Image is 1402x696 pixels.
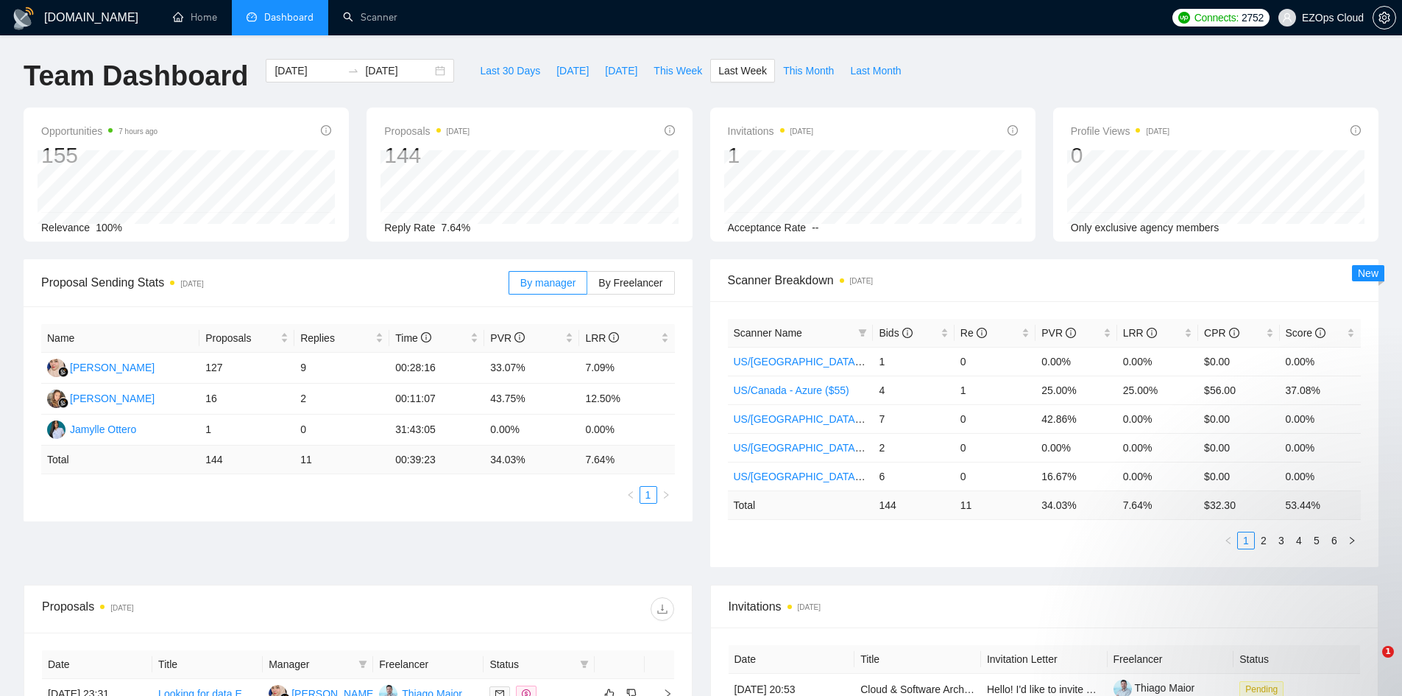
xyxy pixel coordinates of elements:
td: 0.00% [1280,433,1361,462]
li: 2 [1255,532,1272,549]
span: info-circle [1229,328,1239,338]
h1: Team Dashboard [24,59,248,94]
span: Bids [879,327,912,339]
td: 37.08% [1280,376,1361,404]
span: Profile Views [1071,122,1169,140]
span: left [1224,536,1233,545]
td: $0.00 [1198,462,1279,491]
span: Scanner Breakdown [728,271,1362,289]
td: 0.00% [1117,347,1198,376]
li: Previous Page [622,486,640,504]
td: $0.00 [1198,404,1279,433]
span: Score [1286,327,1325,339]
span: swap-right [347,65,359,77]
button: right [657,486,675,504]
li: Next Page [1343,532,1361,549]
span: to [347,65,359,77]
img: AJ [47,359,66,377]
span: LRR [585,332,619,344]
span: [DATE] [605,63,637,79]
li: 6 [1325,532,1343,549]
span: Reply Rate [384,222,435,233]
span: Proposals [384,122,470,140]
td: 00:28:16 [389,353,484,384]
span: Acceptance Rate [728,222,807,233]
time: 7 hours ago [118,127,157,136]
td: 7.64 % [1117,491,1198,519]
td: 127 [199,353,294,384]
span: info-circle [977,328,987,338]
td: 7.64 % [579,446,674,474]
span: Last Week [718,63,767,79]
span: right [1348,536,1356,545]
div: 0 [1071,141,1169,169]
span: New [1358,267,1378,279]
td: $56.00 [1198,376,1279,404]
div: 155 [41,141,157,169]
li: Next Page [657,486,675,504]
td: Total [728,491,874,519]
input: End date [365,63,432,79]
td: 2 [873,433,954,462]
th: Title [854,645,981,674]
span: info-circle [609,332,619,342]
span: info-circle [1147,328,1157,338]
td: 31:43:05 [389,415,484,446]
img: upwork-logo.png [1178,12,1190,24]
button: This Week [645,59,710,82]
td: 0.00% [1117,404,1198,433]
td: 0 [955,462,1035,491]
td: 25.00% [1117,376,1198,404]
span: -- [812,222,818,233]
span: Relevance [41,222,90,233]
td: 12.50% [579,384,674,415]
span: [DATE] [556,63,589,79]
button: Last Month [842,59,909,82]
th: Replies [294,324,389,353]
th: Proposals [199,324,294,353]
th: Name [41,324,199,353]
button: right [1343,532,1361,549]
span: info-circle [902,328,913,338]
span: setting [1373,12,1395,24]
td: 4 [873,376,954,404]
td: 0 [955,433,1035,462]
button: left [622,486,640,504]
td: 33.07% [484,353,579,384]
span: filter [355,653,370,675]
a: Pending [1239,683,1289,695]
span: filter [580,660,589,669]
td: 0.00% [1280,462,1361,491]
a: 3 [1273,532,1289,549]
li: 3 [1272,532,1290,549]
span: Proposals [205,330,277,346]
a: US/[GEOGRAPHIC_DATA] - Keywords ($55) [734,471,940,482]
time: [DATE] [850,277,873,285]
td: 1 [955,376,1035,404]
a: NK[PERSON_NAME] [47,392,155,404]
th: Invitation Letter [981,645,1108,674]
div: 144 [384,141,470,169]
button: setting [1373,6,1396,29]
span: This Month [783,63,834,79]
span: filter [858,328,867,337]
img: logo [12,7,35,30]
span: CPR [1204,327,1239,339]
td: 11 [294,446,389,474]
li: Previous Page [1219,532,1237,549]
a: US/[GEOGRAPHIC_DATA] - AWS ($40) [734,442,917,454]
td: 0.00% [1117,462,1198,491]
td: 0.00% [484,415,579,446]
a: Cloud & Software Architect (Advisory Role) for SaaS Music Library [860,683,1164,695]
td: 34.03 % [484,446,579,474]
td: 53.44 % [1280,491,1361,519]
td: 43.75% [484,384,579,415]
span: Connects: [1194,10,1239,26]
span: filter [577,653,592,675]
button: This Month [775,59,842,82]
span: info-circle [1315,328,1325,338]
span: LRR [1123,327,1157,339]
a: US/[GEOGRAPHIC_DATA] - AWS ($45) [734,413,917,425]
span: filter [855,322,870,344]
img: gigradar-bm.png [58,398,68,408]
